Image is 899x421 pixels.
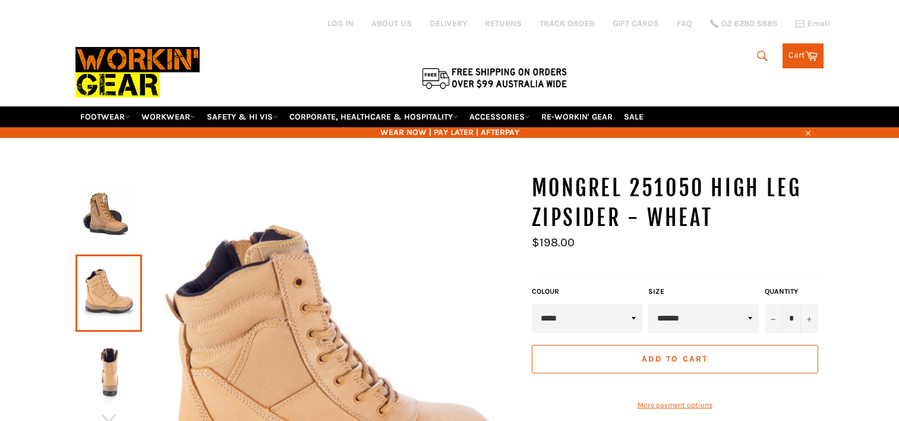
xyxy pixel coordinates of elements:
a: SAFETY & HI VIS [202,106,283,127]
img: MONGREL 251050 HIGH LEG ZIPSIDER - WHEAT [81,181,136,246]
a: 02 6280 5885 [710,20,777,28]
a: CORPORATE, HEALTHCARE & HOSPITALITY [285,106,463,127]
a: WORKWEAR [137,106,200,127]
a: DELIVERY [430,18,467,29]
span: WEAR NOW | PAY LATER | AFTERPAY [75,127,824,138]
label: Size [648,287,759,297]
button: Reduce item quantity by one [765,304,783,333]
a: Cart [783,43,824,68]
span: $198.00 [532,235,575,249]
a: TRACK ORDER [540,18,595,29]
a: Log in [327,18,354,29]
img: Flat $9.95 shipping Australia wide [420,65,569,90]
a: GIFT CARDS [613,18,659,29]
a: FAQ [677,18,692,29]
label: COLOUR [532,287,642,297]
a: ABOUT US [371,18,412,29]
a: FOOTWEAR [75,106,135,127]
h1: MONGREL 251050 HIGH LEG ZIPSIDER - WHEAT [532,174,824,233]
button: Increase item quantity by one [800,304,818,333]
label: Quantity [765,287,818,297]
a: Email [795,19,830,29]
button: Add to Cart [532,345,818,373]
a: ACCESSORIES [465,106,535,127]
span: Email [807,20,830,28]
img: Workin Gear leaders in Workwear, Safety Boots, PPE, Uniforms. Australia's No.1 in Workwear [75,39,200,106]
span: 02 6280 5885 [721,20,777,28]
a: More payment options [532,400,818,410]
span: Add to Cart [642,354,708,364]
a: RETURNS [485,18,522,29]
a: SALE [619,106,648,127]
img: MONGREL 251050 HIGH LEG ZIPSIDER - WHEAT - Workin' Gear [81,340,136,406]
a: RE-WORKIN' GEAR [537,106,617,127]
